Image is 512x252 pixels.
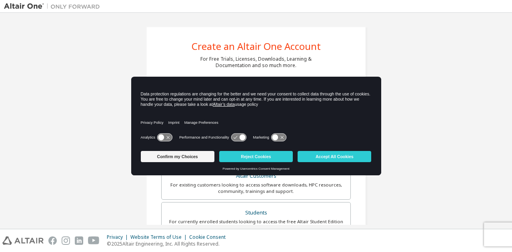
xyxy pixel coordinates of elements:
div: For Free Trials, Licenses, Downloads, Learning & Documentation and so much more. [200,56,312,69]
div: For currently enrolled students looking to access the free Altair Student Edition bundle and all ... [166,218,346,231]
div: Cookie Consent [189,234,230,240]
div: For existing customers looking to access software downloads, HPC resources, community, trainings ... [166,182,346,194]
img: linkedin.svg [75,236,83,245]
img: instagram.svg [62,236,70,245]
img: Altair One [4,2,104,10]
div: Students [166,207,346,218]
p: © 2025 Altair Engineering, Inc. All Rights Reserved. [107,240,230,247]
div: Altair Customers [166,171,346,182]
div: Privacy [107,234,130,240]
img: youtube.svg [88,236,100,245]
img: facebook.svg [48,236,57,245]
div: Create an Altair One Account [192,42,321,51]
div: Website Terms of Use [130,234,189,240]
img: altair_logo.svg [2,236,44,245]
